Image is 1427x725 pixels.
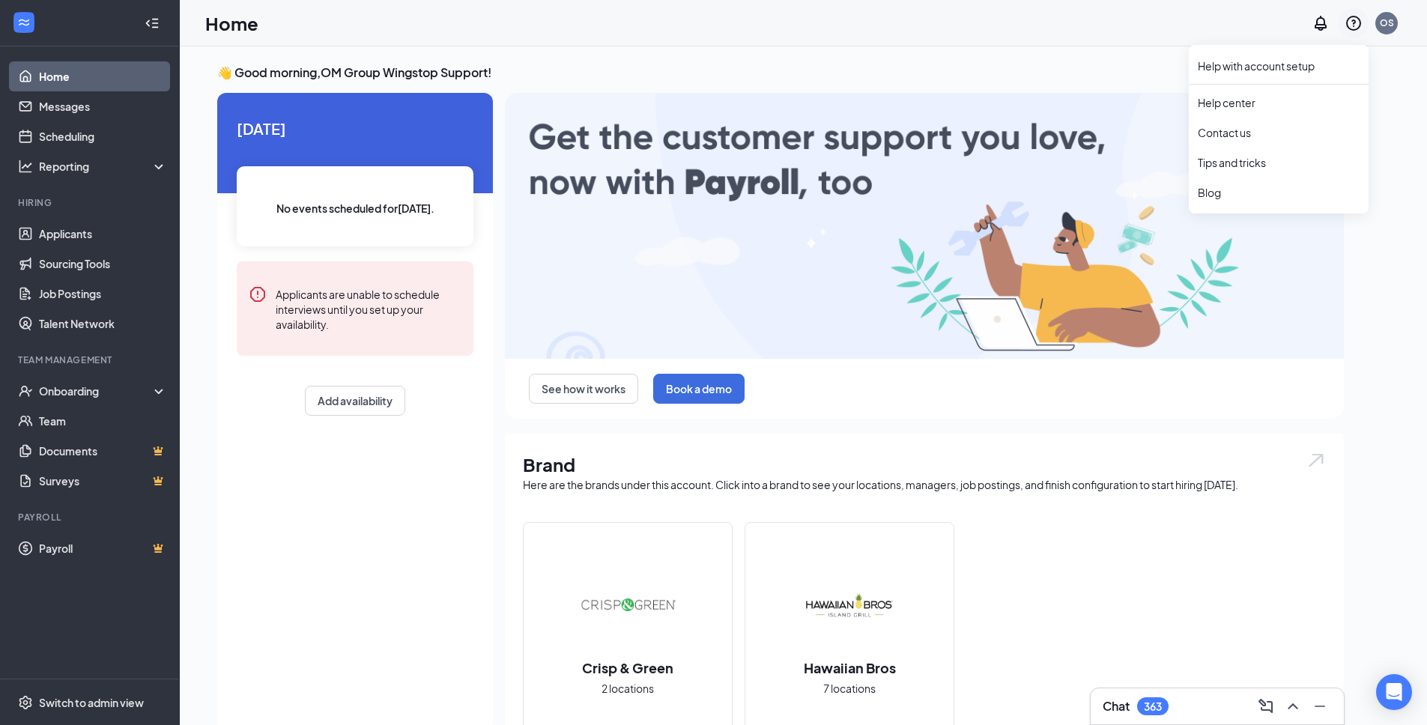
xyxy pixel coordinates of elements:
[580,556,676,652] img: Crisp & Green
[39,249,167,279] a: Sourcing Tools
[16,15,31,30] svg: WorkstreamLogo
[18,511,164,524] div: Payroll
[567,658,688,677] h2: Crisp & Green
[802,556,897,652] img: Hawaiian Bros
[39,61,167,91] a: Home
[205,10,258,36] h1: Home
[39,121,167,151] a: Scheduling
[1103,698,1130,715] h3: Chat
[1198,185,1360,200] a: Blog
[1308,694,1332,718] button: Minimize
[1198,58,1360,73] a: Help with account setup
[602,680,654,697] span: 2 locations
[276,285,461,332] div: Applicants are unable to schedule interviews until you set up your availability.
[1312,14,1330,32] svg: Notifications
[237,117,473,140] span: [DATE]
[276,200,434,216] span: No events scheduled for [DATE] .
[1198,95,1360,110] a: Help center
[18,354,164,366] div: Team Management
[18,159,33,174] svg: Analysis
[1257,697,1275,715] svg: ComposeMessage
[39,219,167,249] a: Applicants
[1345,14,1363,32] svg: QuestionInfo
[653,374,745,404] button: Book a demo
[39,533,167,563] a: PayrollCrown
[217,64,1344,81] h3: 👋 Good morning, OM Group Wingstop Support !
[1306,452,1326,469] img: open.6027fd2a22e1237b5b06.svg
[789,658,911,677] h2: Hawaiian Bros
[39,695,144,710] div: Switch to admin view
[39,466,167,496] a: SurveysCrown
[39,159,168,174] div: Reporting
[18,196,164,209] div: Hiring
[39,279,167,309] a: Job Postings
[1198,155,1360,170] a: Tips and tricks
[823,680,876,697] span: 7 locations
[18,695,33,710] svg: Settings
[39,309,167,339] a: Talent Network
[18,383,33,398] svg: UserCheck
[1311,697,1329,715] svg: Minimize
[1144,700,1162,713] div: 363
[505,93,1344,359] img: payroll-large.gif
[523,477,1326,492] div: Here are the brands under this account. Click into a brand to see your locations, managers, job p...
[39,436,167,466] a: DocumentsCrown
[1254,694,1278,718] button: ComposeMessage
[39,383,154,398] div: Onboarding
[1376,674,1412,710] div: Open Intercom Messenger
[39,91,167,121] a: Messages
[249,285,267,303] svg: Error
[39,406,167,436] a: Team
[1284,697,1302,715] svg: ChevronUp
[523,452,1326,477] h1: Brand
[1380,16,1394,29] div: OS
[145,16,160,31] svg: Collapse
[529,374,638,404] button: See how it works
[1198,125,1360,140] div: Contact us
[305,386,405,416] button: Add availability
[1281,694,1305,718] button: ChevronUp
